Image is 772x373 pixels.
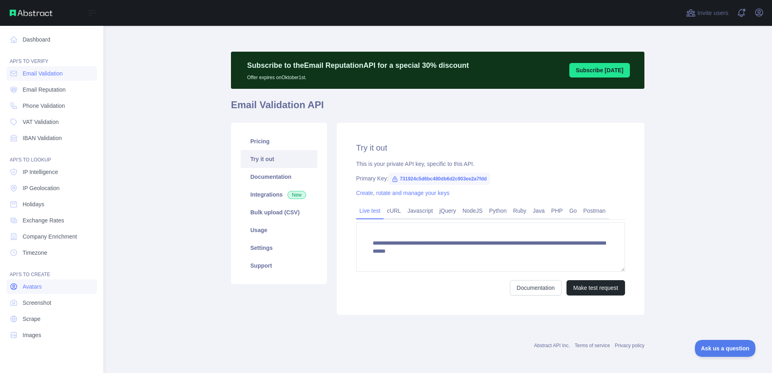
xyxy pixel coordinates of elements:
[6,82,97,97] a: Email Reputation
[566,204,580,217] a: Go
[6,131,97,145] a: IBAN Validation
[388,173,490,185] span: 731924c5d6bc480db6d2c903ee2a7fdd
[6,66,97,81] a: Email Validation
[23,331,41,339] span: Images
[23,315,40,323] span: Scrape
[6,197,97,212] a: Holidays
[6,279,97,294] a: Avatars
[247,71,469,81] p: Offer expires on Oktober 1st.
[356,142,625,153] h2: Try it out
[6,181,97,195] a: IP Geolocation
[6,115,97,129] a: VAT Validation
[6,165,97,179] a: IP Intelligence
[356,160,625,168] div: This is your private API key, specific to this API.
[23,69,63,78] span: Email Validation
[530,204,548,217] a: Java
[241,132,317,150] a: Pricing
[23,283,42,291] span: Avatars
[241,150,317,168] a: Try it out
[6,229,97,244] a: Company Enrichment
[23,118,59,126] span: VAT Validation
[548,204,566,217] a: PHP
[241,257,317,275] a: Support
[241,203,317,221] a: Bulk upload (CSV)
[695,340,756,357] iframe: Toggle Customer Support
[510,280,562,295] a: Documentation
[459,204,486,217] a: NodeJS
[356,190,449,196] a: Create, rotate and manage your keys
[231,98,644,118] h1: Email Validation API
[404,204,436,217] a: Javascript
[241,221,317,239] a: Usage
[580,204,609,217] a: Postman
[356,174,625,182] div: Primary Key:
[23,134,62,142] span: IBAN Validation
[6,32,97,47] a: Dashboard
[247,60,469,71] p: Subscribe to the Email Reputation API for a special 30 % discount
[23,299,51,307] span: Screenshot
[6,262,97,278] div: API'S TO CREATE
[6,328,97,342] a: Images
[23,184,60,192] span: IP Geolocation
[241,239,317,257] a: Settings
[6,48,97,65] div: API'S TO VERIFY
[241,186,317,203] a: Integrations New
[356,204,384,217] a: Live test
[23,200,44,208] span: Holidays
[615,343,644,348] a: Privacy policy
[6,245,97,260] a: Timezone
[384,204,404,217] a: cURL
[486,204,510,217] a: Python
[23,102,65,110] span: Phone Validation
[697,8,728,18] span: Invite users
[6,213,97,228] a: Exchange Rates
[23,249,47,257] span: Timezone
[23,168,58,176] span: IP Intelligence
[287,191,306,199] span: New
[6,295,97,310] a: Screenshot
[684,6,730,19] button: Invite users
[575,343,610,348] a: Terms of service
[23,233,77,241] span: Company Enrichment
[6,312,97,326] a: Scrape
[23,86,66,94] span: Email Reputation
[436,204,459,217] a: jQuery
[510,204,530,217] a: Ruby
[534,343,570,348] a: Abstract API Inc.
[566,280,625,295] button: Make test request
[10,10,52,16] img: Abstract API
[569,63,630,78] button: Subscribe [DATE]
[6,98,97,113] a: Phone Validation
[6,147,97,163] div: API'S TO LOOKUP
[23,216,64,224] span: Exchange Rates
[241,168,317,186] a: Documentation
